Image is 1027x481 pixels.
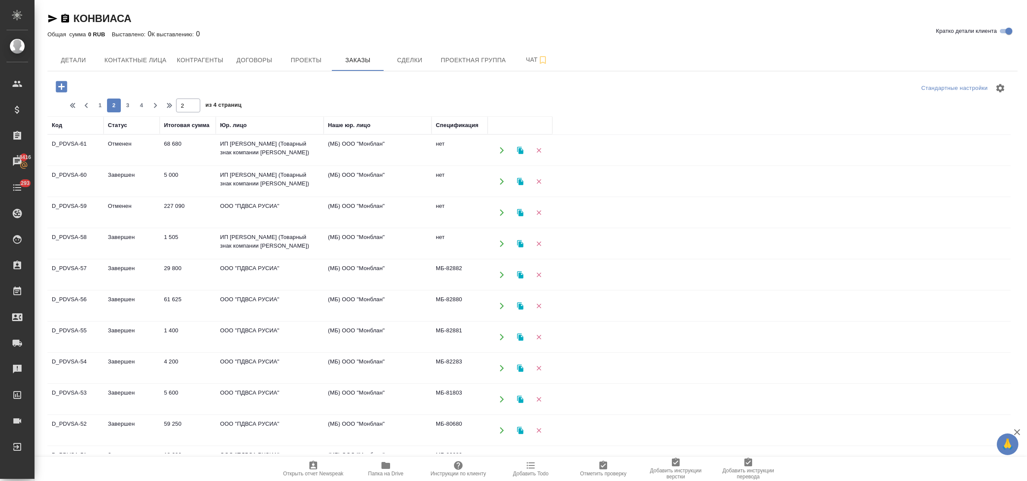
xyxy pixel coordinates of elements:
td: Завершен [104,353,160,383]
span: Контактные лица [104,55,167,66]
td: D_PDVSA-57 [47,260,104,290]
td: Завершен [104,166,160,197]
button: Добавить инструкции перевода [712,457,784,481]
td: (МБ) ООО "Монблан" [324,291,432,321]
button: 🙏 [997,433,1018,455]
button: Открыть [493,421,510,439]
button: Скопировать ссылку [60,13,70,24]
button: Клонировать [511,235,529,252]
button: Открыть [493,235,510,252]
td: Завершен [104,229,160,259]
td: Завершен [104,322,160,352]
p: Общая сумма [47,31,88,38]
td: нет [432,197,488,228]
button: Клонировать [511,328,529,346]
td: МБ-82882 [432,260,488,290]
span: 🙏 [1000,435,1015,453]
button: Удалить [530,141,548,159]
td: D_PDVSA-53 [47,384,104,414]
span: Договоры [233,55,275,66]
a: 293 [2,177,32,198]
span: Добавить Todo [513,471,548,477]
button: Добавить инструкции верстки [640,457,712,481]
button: Открыть [493,297,510,315]
td: нет [432,229,488,259]
span: Проекты [285,55,327,66]
td: МБ-82880 [432,291,488,321]
td: Завершен [104,384,160,414]
button: Открыть [493,266,510,284]
td: D_PDVSA-60 [47,166,104,197]
svg: Подписаться [538,55,548,65]
button: Клонировать [511,204,529,221]
span: Сделки [389,55,430,66]
td: нет [432,166,488,197]
td: Завершен [104,446,160,477]
span: Добавить инструкции верстки [645,468,707,480]
td: D_PDVSA-52 [47,415,104,446]
td: 4 200 [160,353,216,383]
button: Клонировать [511,421,529,439]
span: 18416 [11,153,36,162]
td: ООО "ПДВСА РУСИА" [216,322,324,352]
button: Удалить [530,297,548,315]
p: К выставлению: [151,31,196,38]
td: 5 000 [160,166,216,197]
td: 18 280 [160,446,216,477]
button: Клонировать [511,452,529,470]
button: 3 [121,99,135,112]
span: 293 [16,179,35,188]
div: 0 0 [47,29,1018,39]
td: ИП [PERSON_NAME] (Товарный знак компании [PERSON_NAME]) [216,135,324,166]
td: D_PDVSA-61 [47,135,104,166]
button: Открыть [493,390,510,408]
td: (МБ) ООО "Монблан" [324,415,432,446]
td: 61 625 [160,291,216,321]
button: Клонировать [511,172,529,190]
td: 5 600 [160,384,216,414]
span: Папка на Drive [368,471,403,477]
button: Удалить [530,266,548,284]
td: нет [432,135,488,166]
td: (МБ) ООО "Монблан" [324,322,432,352]
td: ООО "ПДВСА РУСИА" [216,260,324,290]
button: Удалить [530,359,548,377]
span: Контрагенты [177,55,224,66]
button: Удалить [530,204,548,221]
button: 4 [135,99,148,112]
button: Отметить проверку [567,457,640,481]
p: Выставлено: [112,31,148,38]
td: D_PDVSA-59 [47,197,104,228]
button: Клонировать [511,266,529,284]
td: (МБ) ООО "Монблан" [324,229,432,259]
td: Отменен [104,135,160,166]
a: 18416 [2,151,32,172]
span: Отметить проверку [580,471,626,477]
td: МБ-80680 [432,415,488,446]
button: Открыть [493,328,510,346]
span: из 4 страниц [205,100,242,112]
td: 1 400 [160,322,216,352]
button: Удалить [530,421,548,439]
button: Удалить [530,390,548,408]
td: ООО "ПДВСА РУСИА" [216,446,324,477]
td: (МБ) ООО "Монблан" [324,384,432,414]
button: Открыть [493,452,510,470]
td: 227 090 [160,197,216,228]
td: (МБ) ООО "Монблан" [324,197,432,228]
div: Юр. лицо [220,121,247,130]
td: D_PDVSA-56 [47,291,104,321]
td: ИП [PERSON_NAME] (Товарный знак компании [PERSON_NAME]) [216,166,324,197]
span: Детали [53,55,94,66]
td: ООО "ПДВСА РУСИА" [216,415,324,446]
td: (МБ) ООО "Монблан" [324,260,432,290]
td: D_PDVSA-51 [47,446,104,477]
p: 0 RUB [88,31,112,38]
button: Открыть [493,172,510,190]
td: (МБ) ООО "Монблан" [324,135,432,166]
td: ООО "ПДВСА РУСИА" [216,291,324,321]
td: D_PDVSA-55 [47,322,104,352]
button: Добавить проект [50,78,73,96]
span: Открыть отчет Newspeak [283,471,343,477]
span: Чат [516,54,558,65]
